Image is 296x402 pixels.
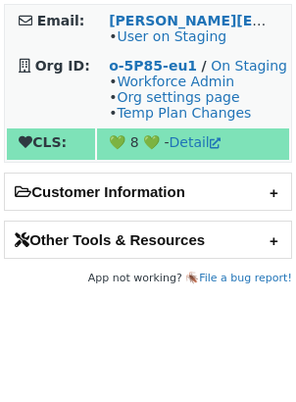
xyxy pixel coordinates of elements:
span: • • • [109,74,251,121]
a: On Staging [211,58,287,74]
a: Org settings page [117,89,239,105]
strong: Email: [37,13,85,28]
a: Workforce Admin [117,74,234,89]
a: File a bug report! [199,272,292,284]
h2: Other Tools & Resources [5,222,291,258]
a: o-5P85-eu1 [109,58,197,74]
span: • [109,28,226,44]
footer: App not working? 🪳 [4,269,292,288]
strong: Org ID: [35,58,90,74]
h2: Customer Information [5,174,291,210]
td: 💚 8 💚 - [97,128,289,160]
strong: / [202,58,207,74]
a: Temp Plan Changes [117,105,251,121]
a: Detail [170,134,221,150]
strong: CLS: [19,134,67,150]
a: User on Staging [117,28,226,44]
